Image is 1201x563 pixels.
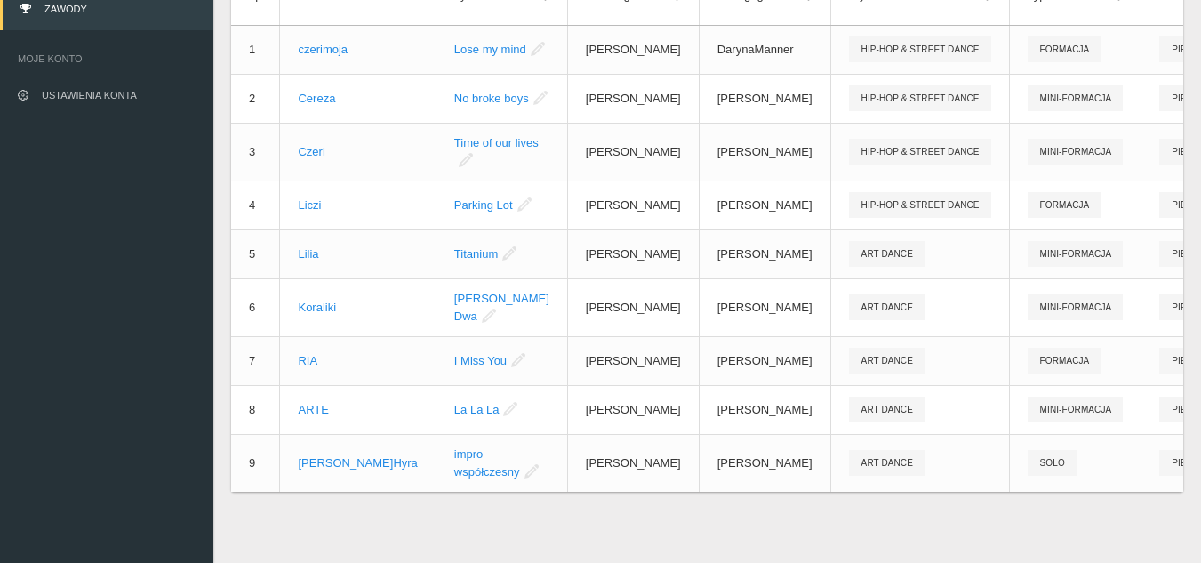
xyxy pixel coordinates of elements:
span: Formacja [1028,192,1101,218]
div: Lilia [298,245,417,263]
span: MIni-formacja [1028,397,1124,422]
div: RIA [298,352,417,370]
span: MIni-formacja [1028,294,1124,320]
span: MIni-formacja [1028,85,1124,111]
div: Czeri [298,143,417,161]
td: [PERSON_NAME] [699,336,830,385]
td: [PERSON_NAME] [567,434,699,492]
span: ART DANCE [849,348,925,374]
td: [PERSON_NAME] [699,123,830,181]
div: czerimoja [298,41,417,59]
div: ARTE [298,401,417,419]
td: [PERSON_NAME] [699,434,830,492]
td: 4 [231,181,280,229]
span: Formacja [1028,348,1101,374]
span: Zawody [44,4,87,14]
td: [PERSON_NAME] [699,385,830,434]
td: [PERSON_NAME] [567,74,699,123]
span: ART DANCE [849,241,925,267]
a: impro współczesny [454,447,520,479]
div: Koraliki [298,299,417,317]
a: Titanium [454,247,498,261]
a: Lose my mind [454,43,526,56]
span: HIP-HOP & STREET DANCE [849,139,991,165]
td: 9 [231,434,280,492]
a: La La La [454,403,500,416]
td: 6 [231,278,280,336]
td: [PERSON_NAME] [567,181,699,229]
span: Formacja [1028,36,1101,62]
a: Time of our lives [454,136,539,149]
span: ART DANCE [849,294,925,320]
div: Cereza [298,90,417,108]
td: 7 [231,336,280,385]
td: 8 [231,385,280,434]
td: [PERSON_NAME] [699,229,830,278]
span: HIP-HOP & STREET DANCE [849,85,991,111]
span: ART DANCE [849,397,925,422]
span: HIP-HOP & STREET DANCE [849,36,991,62]
td: 3 [231,123,280,181]
td: 2 [231,74,280,123]
span: HIP-HOP & STREET DANCE [849,192,991,218]
a: I Miss You [454,354,507,367]
span: MIni-formacja [1028,241,1124,267]
td: [PERSON_NAME] [567,229,699,278]
td: [PERSON_NAME] [699,74,830,123]
td: [PERSON_NAME] [567,25,699,74]
td: [PERSON_NAME] [567,278,699,336]
div: Liczi [298,197,417,214]
p: [PERSON_NAME] Hyra [298,454,417,472]
td: [PERSON_NAME] [567,123,699,181]
td: [PERSON_NAME] [699,278,830,336]
td: 5 [231,229,280,278]
td: 1 [231,25,280,74]
a: No broke boys [454,92,529,105]
span: Moje konto [18,50,196,68]
span: Solo [1028,450,1077,476]
td: DarynaManner [699,25,830,74]
span: MIni-formacja [1028,139,1124,165]
a: [PERSON_NAME] Dwa [454,292,549,323]
span: ART DANCE [849,450,925,476]
td: [PERSON_NAME] [699,181,830,229]
td: [PERSON_NAME] [567,385,699,434]
a: Parking Lot [454,198,513,212]
td: [PERSON_NAME] [567,336,699,385]
span: Ustawienia konta [42,90,137,101]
